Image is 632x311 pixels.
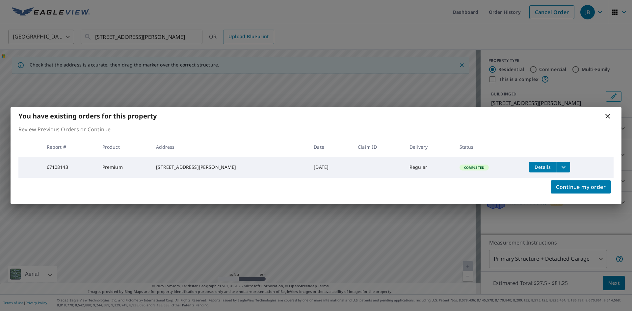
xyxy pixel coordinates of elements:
td: Regular [404,157,454,178]
td: 67108143 [41,157,97,178]
span: Details [533,164,553,170]
span: Continue my order [556,182,606,192]
td: [DATE] [308,157,353,178]
th: Product [97,137,151,157]
button: filesDropdownBtn-67108143 [557,162,570,172]
th: Claim ID [353,137,404,157]
th: Address [151,137,308,157]
button: Continue my order [551,180,611,194]
b: You have existing orders for this property [18,112,157,120]
th: Report # [41,137,97,157]
th: Delivery [404,137,454,157]
p: Review Previous Orders or Continue [18,125,614,133]
th: Status [454,137,524,157]
th: Date [308,137,353,157]
td: Premium [97,157,151,178]
span: Completed [460,165,488,170]
button: detailsBtn-67108143 [529,162,557,172]
div: [STREET_ADDRESS][PERSON_NAME] [156,164,303,170]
